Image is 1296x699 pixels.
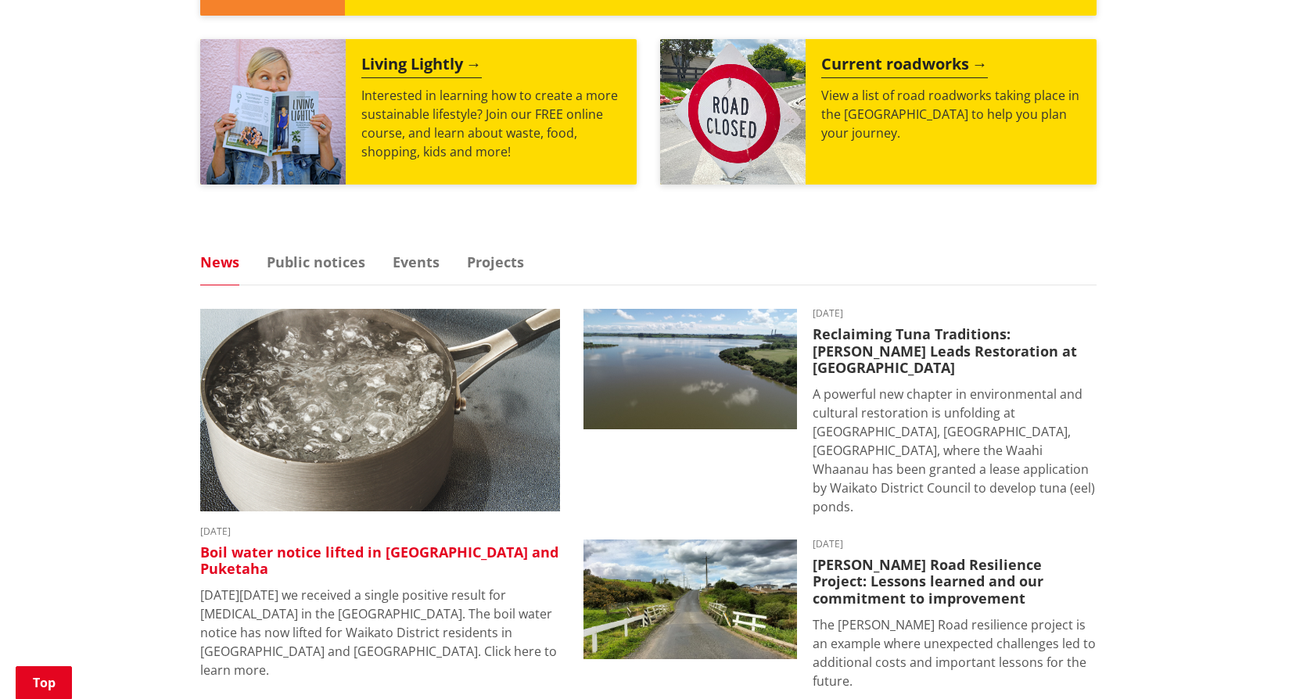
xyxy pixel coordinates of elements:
img: Road closed sign [660,39,806,185]
time: [DATE] [813,309,1097,318]
p: [DATE][DATE] we received a single positive result for [MEDICAL_DATA] in the [GEOGRAPHIC_DATA]. Th... [200,586,560,679]
h3: Boil water notice lifted in [GEOGRAPHIC_DATA] and Puketaha [200,544,560,578]
a: [DATE] Reclaiming Tuna Traditions: [PERSON_NAME] Leads Restoration at [GEOGRAPHIC_DATA] A powerfu... [583,309,1097,516]
h2: Living Lightly [361,55,482,78]
p: Interested in learning how to create a more sustainable lifestyle? Join our FREE online course, a... [361,86,621,161]
h3: [PERSON_NAME] Road Resilience Project: Lessons learned and our commitment to improvement [813,557,1097,608]
p: View a list of road roadworks taking place in the [GEOGRAPHIC_DATA] to help you plan your journey. [821,86,1081,142]
a: Events [393,255,440,269]
img: PR-21222 Huia Road Relience Munro Road Bridge [583,539,797,660]
a: News [200,255,239,269]
iframe: Messenger Launcher [1224,633,1280,690]
h3: Reclaiming Tuna Traditions: [PERSON_NAME] Leads Restoration at [GEOGRAPHIC_DATA] [813,326,1097,377]
a: Projects [467,255,524,269]
time: [DATE] [813,539,1097,549]
time: [DATE] [200,527,560,536]
img: boil water notice [200,309,560,511]
a: boil water notice gordonton puketaha [DATE] Boil water notice lifted in [GEOGRAPHIC_DATA] and Puk... [200,309,560,679]
h2: Current roadworks [821,55,988,78]
a: Public notices [267,255,365,269]
a: Top [16,666,72,699]
a: Current roadworks View a list of road roadworks taking place in the [GEOGRAPHIC_DATA] to help you... [660,39,1097,185]
p: The [PERSON_NAME] Road resilience project is an example where unexpected challenges led to additi... [813,615,1097,690]
a: Living Lightly Interested in learning how to create a more sustainable lifestyle? Join our FREE o... [200,39,637,185]
img: Mainstream Green Workshop Series [200,39,346,185]
a: [DATE] [PERSON_NAME] Road Resilience Project: Lessons learned and our commitment to improvement T... [583,539,1097,690]
img: Waahi Lake [583,309,797,429]
p: A powerful new chapter in environmental and cultural restoration is unfolding at [GEOGRAPHIC_DATA... [813,385,1097,516]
